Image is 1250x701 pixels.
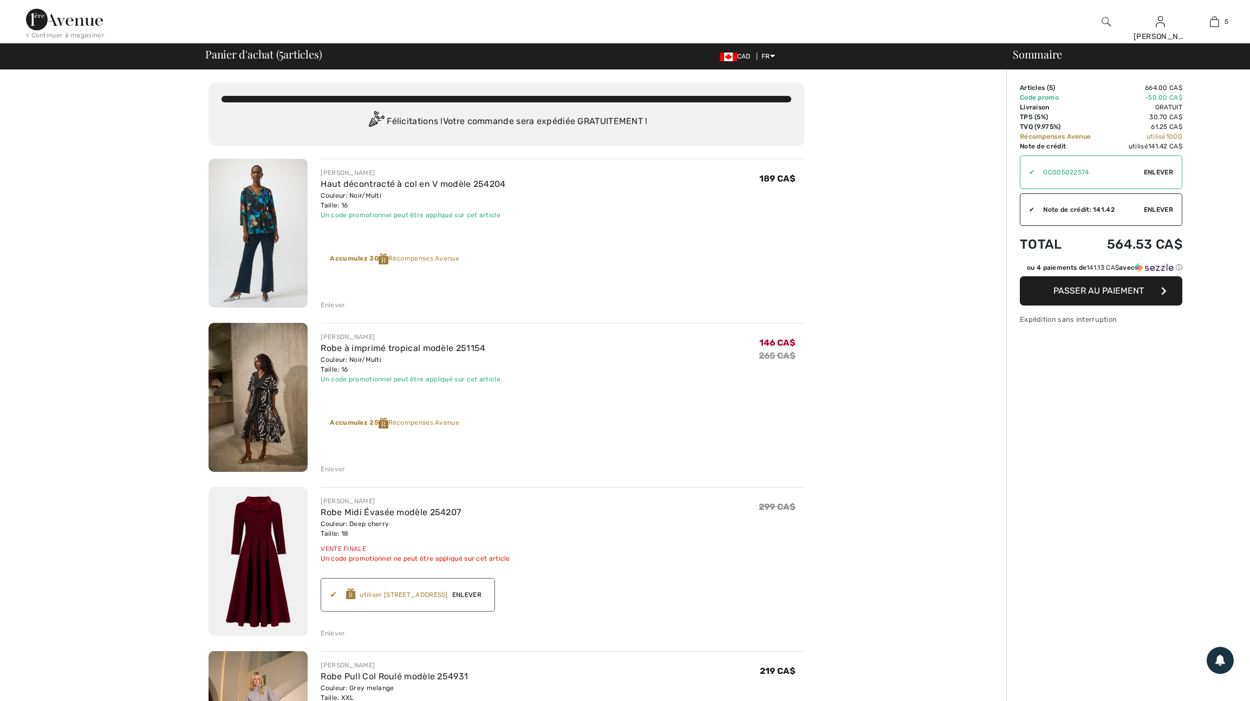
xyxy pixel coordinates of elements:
img: recherche [1102,15,1111,28]
div: Un code promotionnel ne peut être appliqué sur cet article [321,554,510,563]
span: Enlever [1144,205,1173,215]
strong: Accumulez 25 [330,419,388,426]
span: CAD [720,53,755,60]
td: TPS (5%) [1020,112,1099,122]
div: Récompenses Avenue [330,418,459,429]
div: Récompenses Avenue [330,254,459,264]
td: utilisé [1099,141,1182,151]
span: FR [761,53,775,60]
div: Enlever [321,464,345,474]
div: Enlever [321,628,345,638]
div: Expédition sans interruption [1020,314,1182,324]
input: Code promo [1034,156,1144,189]
td: Livraison [1020,102,1099,112]
a: 5 [1188,15,1241,28]
img: Mes infos [1156,15,1165,28]
span: 146 CA$ [759,337,796,348]
td: Récompenses Avenue [1020,132,1099,141]
span: 299 CA$ [759,502,796,512]
div: Un code promotionnel peut être appliqué sur cet article [321,210,505,220]
img: Robe Midi Évasée modèle 254207 [209,487,308,636]
span: 141.13 CA$ [1086,264,1119,271]
span: 1000 [1166,133,1182,140]
a: Se connecter [1156,16,1165,27]
td: Code promo [1020,93,1099,102]
div: [PERSON_NAME] [321,660,500,670]
div: ou 4 paiements de avec [1027,263,1182,272]
div: Félicitations ! Votre commande sera expédiée GRATUITEMENT ! [222,111,791,133]
div: [PERSON_NAME] [321,168,505,178]
td: Articles ( ) [1020,83,1099,93]
span: Passer au paiement [1053,285,1144,296]
div: ✔ [330,588,346,601]
div: Vente finale [321,544,510,554]
span: 5 [1225,17,1228,27]
td: 664.00 CA$ [1099,83,1182,93]
img: Canadian Dollar [720,53,737,61]
strong: Accumulez 30 [330,255,388,262]
td: utilisé [1099,132,1182,141]
div: ✔ [1020,205,1034,215]
td: Note de crédit [1020,141,1099,151]
div: < Continuer à magasiner [26,30,105,40]
div: Couleur: Noir/Multi Taille: 16 [321,191,505,210]
div: utiliser [STREET_ADDRESS] [360,590,448,600]
span: Enlever [448,590,486,600]
div: Sommaire [1000,49,1244,60]
button: Passer au paiement [1020,276,1182,306]
div: Couleur: Deep cherry Taille: 18 [321,519,510,538]
span: 5 [279,46,283,60]
img: Congratulation2.svg [365,111,387,133]
div: Un code promotionnel peut être appliqué sur cet article [321,374,500,384]
div: Note de crédit: 141.42 [1034,205,1144,215]
div: Couleur: Noir/Multi Taille: 16 [321,355,500,374]
a: Robe Midi Évasée modèle 254207 [321,507,461,517]
span: 5 [1049,84,1053,92]
span: 219 CA$ [760,666,796,676]
span: Enlever [1144,167,1173,177]
s: 265 CA$ [759,350,796,361]
a: Robe Pull Col Roulé modèle 254931 [321,671,468,681]
div: [PERSON_NAME] [321,496,510,506]
td: TVQ (9.975%) [1020,122,1099,132]
span: 141.42 CA$ [1148,142,1182,150]
img: Reward-Logo.svg [379,254,388,264]
a: Haut décontracté à col en V modèle 254204 [321,179,505,189]
td: Gratuit [1099,102,1182,112]
div: ou 4 paiements de141.13 CA$avecSezzle Cliquez pour en savoir plus sur Sezzle [1020,263,1182,276]
td: 564.53 CA$ [1099,226,1182,263]
a: Robe à imprimé tropical modèle 251154 [321,343,485,353]
div: ✔ [1020,167,1034,177]
td: 30.70 CA$ [1099,112,1182,122]
img: Haut décontracté à col en V modèle 254204 [209,159,308,308]
td: 61.25 CA$ [1099,122,1182,132]
div: [PERSON_NAME] [1134,31,1187,42]
img: Robe à imprimé tropical modèle 251154 [209,323,308,472]
div: [PERSON_NAME] [321,332,500,342]
div: Enlever [321,300,345,310]
img: 1ère Avenue [26,9,103,30]
img: Reward-Logo.svg [379,418,388,429]
span: 189 CA$ [759,173,796,184]
td: Total [1020,226,1099,263]
img: Sezzle [1135,263,1174,272]
img: Mon panier [1210,15,1219,28]
span: Panier d'achat ( articles) [205,49,322,60]
td: -50.00 CA$ [1099,93,1182,102]
img: Reward-Logo.svg [346,588,356,599]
